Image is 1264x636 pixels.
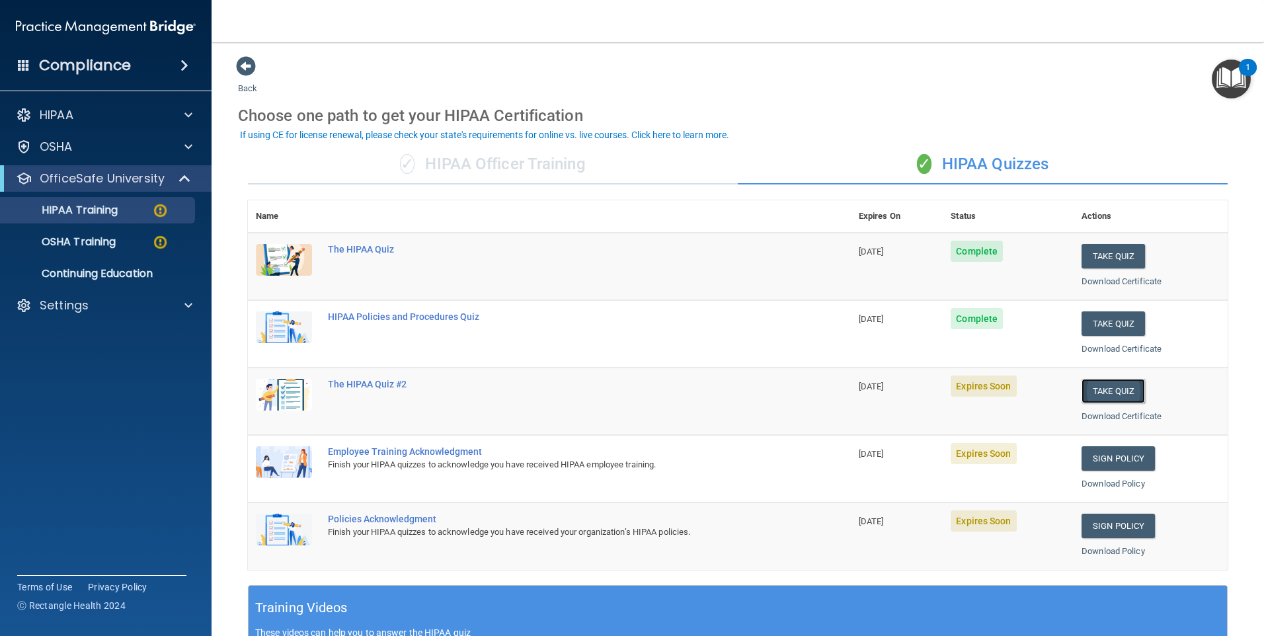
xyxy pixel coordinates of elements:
th: Name [248,200,320,233]
a: Terms of Use [17,580,72,594]
th: Expires On [851,200,943,233]
span: Ⓒ Rectangle Health 2024 [17,599,126,612]
div: 1 [1245,67,1250,85]
span: Expires Soon [951,510,1016,532]
span: [DATE] [859,516,884,526]
p: HIPAA Training [9,204,118,217]
a: HIPAA [16,107,192,123]
span: Expires Soon [951,443,1016,464]
div: If using CE for license renewal, please check your state's requirements for online vs. live cours... [240,130,729,139]
div: Policies Acknowledgment [328,514,785,524]
span: [DATE] [859,449,884,459]
div: The HIPAA Quiz #2 [328,379,785,389]
a: Download Policy [1082,479,1145,489]
span: [DATE] [859,314,884,324]
img: PMB logo [16,14,196,40]
span: [DATE] [859,247,884,257]
span: Expires Soon [951,376,1016,397]
div: HIPAA Quizzes [738,145,1228,184]
span: [DATE] [859,381,884,391]
a: Download Certificate [1082,344,1162,354]
p: HIPAA [40,107,73,123]
p: Continuing Education [9,267,189,280]
img: warning-circle.0cc9ac19.png [152,202,169,219]
a: Sign Policy [1082,446,1155,471]
div: HIPAA Officer Training [248,145,738,184]
button: Open Resource Center, 1 new notification [1212,60,1251,99]
a: Sign Policy [1082,514,1155,538]
div: The HIPAA Quiz [328,244,785,255]
div: HIPAA Policies and Procedures Quiz [328,311,785,322]
button: Take Quiz [1082,244,1145,268]
div: Choose one path to get your HIPAA Certification [238,97,1238,135]
span: Complete [951,241,1003,262]
button: Take Quiz [1082,379,1145,403]
p: OSHA Training [9,235,116,249]
th: Actions [1074,200,1228,233]
h4: Compliance [39,56,131,75]
div: Finish your HIPAA quizzes to acknowledge you have received HIPAA employee training. [328,457,785,473]
a: OfficeSafe University [16,171,192,186]
a: Download Certificate [1082,276,1162,286]
h5: Training Videos [255,596,348,619]
button: Take Quiz [1082,311,1145,336]
img: warning-circle.0cc9ac19.png [152,234,169,251]
a: Settings [16,298,192,313]
a: Download Policy [1082,546,1145,556]
a: OSHA [16,139,192,155]
span: ✓ [400,154,415,174]
th: Status [943,200,1074,233]
a: Privacy Policy [88,580,147,594]
div: Finish your HIPAA quizzes to acknowledge you have received your organization’s HIPAA policies. [328,524,785,540]
span: Complete [951,308,1003,329]
span: ✓ [917,154,931,174]
p: OSHA [40,139,73,155]
p: Settings [40,298,89,313]
button: If using CE for license renewal, please check your state's requirements for online vs. live cours... [238,128,731,141]
p: OfficeSafe University [40,171,165,186]
div: Employee Training Acknowledgment [328,446,785,457]
iframe: Drift Widget Chat Controller [1198,545,1248,595]
a: Download Certificate [1082,411,1162,421]
a: Back [238,67,257,93]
